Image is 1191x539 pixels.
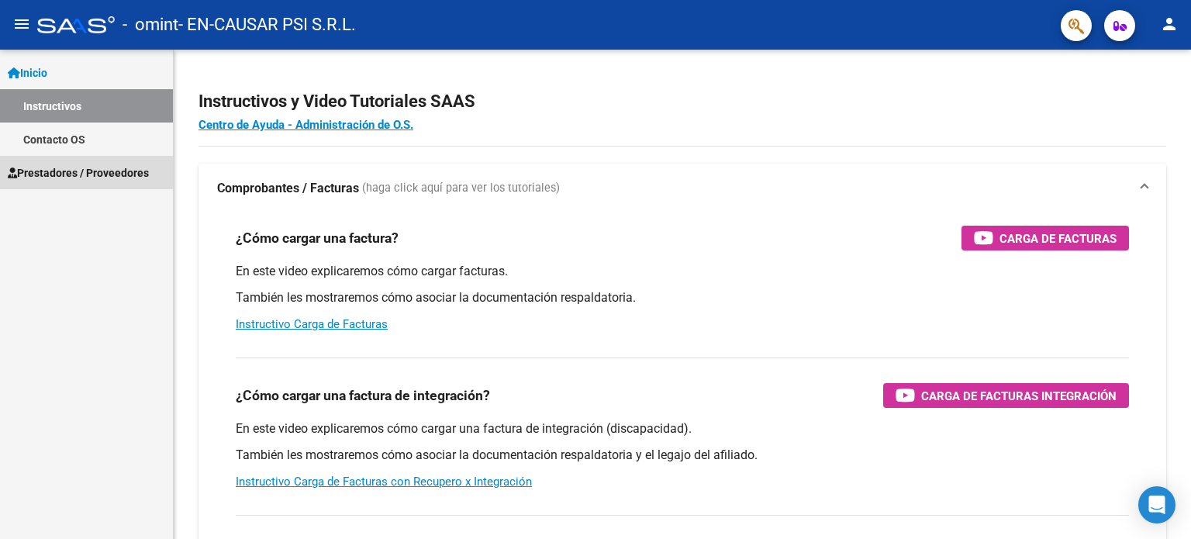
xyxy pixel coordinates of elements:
[961,226,1129,250] button: Carga de Facturas
[8,64,47,81] span: Inicio
[236,263,1129,280] p: En este video explicaremos cómo cargar facturas.
[236,227,399,249] h3: ¿Cómo cargar una factura?
[178,8,356,42] span: - EN-CAUSAR PSI S.R.L.
[123,8,178,42] span: - omint
[236,385,490,406] h3: ¿Cómo cargar una factura de integración?
[236,317,388,331] a: Instructivo Carga de Facturas
[921,386,1117,406] span: Carga de Facturas Integración
[198,164,1166,213] mat-expansion-panel-header: Comprobantes / Facturas (haga click aquí para ver los tutoriales)
[198,87,1166,116] h2: Instructivos y Video Tutoriales SAAS
[12,15,31,33] mat-icon: menu
[883,383,1129,408] button: Carga de Facturas Integración
[198,118,413,132] a: Centro de Ayuda - Administración de O.S.
[999,229,1117,248] span: Carga de Facturas
[8,164,149,181] span: Prestadores / Proveedores
[236,289,1129,306] p: También les mostraremos cómo asociar la documentación respaldatoria.
[236,447,1129,464] p: También les mostraremos cómo asociar la documentación respaldatoria y el legajo del afiliado.
[1160,15,1179,33] mat-icon: person
[1138,486,1175,523] div: Open Intercom Messenger
[236,475,532,489] a: Instructivo Carga de Facturas con Recupero x Integración
[236,420,1129,437] p: En este video explicaremos cómo cargar una factura de integración (discapacidad).
[217,180,359,197] strong: Comprobantes / Facturas
[362,180,560,197] span: (haga click aquí para ver los tutoriales)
